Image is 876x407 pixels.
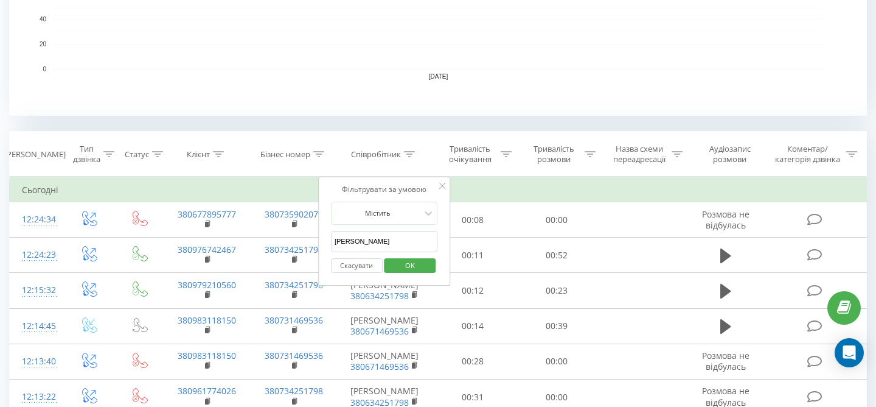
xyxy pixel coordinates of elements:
[331,258,383,274] button: Скасувати
[125,149,149,160] div: Статус
[442,144,498,165] div: Тривалість очікування
[178,208,236,220] a: 380677895777
[515,344,599,379] td: 00:00
[4,149,66,160] div: [PERSON_NAME]
[350,325,409,337] a: 380671469536
[40,16,47,23] text: 40
[697,144,763,165] div: Аудіозапис розмови
[431,238,515,273] td: 00:11
[338,273,431,308] td: [PERSON_NAME]
[178,314,236,326] a: 380983118150
[515,238,599,273] td: 00:52
[187,149,210,160] div: Клієнт
[265,385,323,397] a: 380734251798
[22,278,51,302] div: 12:15:32
[429,73,448,80] text: [DATE]
[265,314,323,326] a: 380731469536
[22,350,51,373] div: 12:13:40
[40,41,47,48] text: 20
[43,66,46,73] text: 0
[431,273,515,308] td: 00:12
[515,202,599,238] td: 00:00
[178,350,236,361] a: 380983118150
[265,244,323,255] a: 380734251798
[431,202,515,238] td: 00:08
[260,149,310,160] div: Бізнес номер
[338,308,431,344] td: [PERSON_NAME]
[350,361,409,372] a: 380671469536
[338,344,431,379] td: [PERSON_NAME]
[515,308,599,344] td: 00:39
[331,183,438,196] div: Фільтрувати за умовою
[22,243,51,267] div: 12:24:23
[178,385,236,397] a: 380961774026
[22,208,51,232] div: 12:24:34
[22,314,51,338] div: 12:14:45
[526,144,582,165] div: Тривалість розмови
[431,344,515,379] td: 00:28
[265,350,323,361] a: 380731469536
[331,231,438,252] input: Введіть значення
[702,208,749,231] span: Розмова не відбулась
[178,244,236,255] a: 380976742467
[772,144,843,165] div: Коментар/категорія дзвінка
[835,338,864,367] div: Open Intercom Messenger
[73,144,100,165] div: Тип дзвінка
[350,290,409,302] a: 380634251798
[265,208,323,220] a: 380735902079
[384,258,436,274] button: OK
[393,256,427,275] span: OK
[178,279,236,291] a: 380979210560
[351,149,401,160] div: Співробітник
[265,279,323,291] a: 380734251798
[702,350,749,372] span: Розмова не відбулась
[515,273,599,308] td: 00:23
[10,178,867,202] td: Сьогодні
[431,308,515,344] td: 00:14
[610,144,669,165] div: Назва схеми переадресації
